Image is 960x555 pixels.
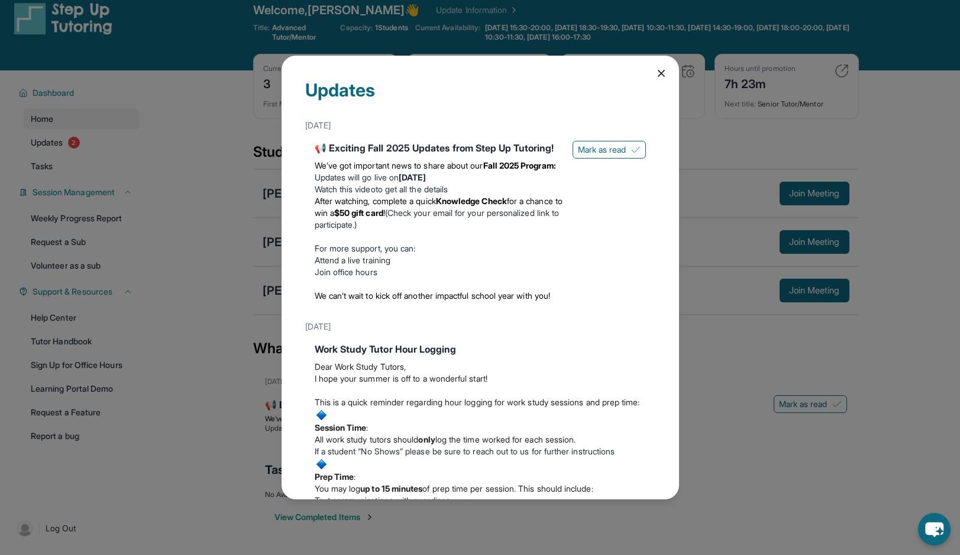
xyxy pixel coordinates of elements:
[315,483,361,493] span: You may log
[315,267,377,277] a: Join office hours
[366,422,368,433] span: :
[315,255,391,265] a: Attend a live training
[315,373,487,383] span: I hope your summer is off to a wonderful start!
[305,115,655,136] div: [DATE]
[578,144,626,156] span: Mark as read
[305,316,655,337] div: [DATE]
[383,208,385,218] span: !
[315,397,640,407] span: This is a quick reminder regarding hour logging for work study sessions and prep time:
[418,434,435,444] strong: only
[483,160,556,170] strong: Fall 2025 Program:
[399,172,426,182] strong: [DATE]
[315,446,615,456] span: If a student “No Shows” please be sure to reach out to us for further instructions
[918,513,951,546] button: chat-button
[315,434,419,444] span: All work study tutors should
[315,141,563,155] div: 📢 Exciting Fall 2025 Updates from Step Up Tutoring!
[315,457,328,471] img: :small_blue_diamond:
[315,196,436,206] span: After watching, complete a quick
[315,184,376,194] a: Watch this video
[315,472,354,482] strong: Prep Time
[334,208,383,218] strong: $50 gift card
[315,243,563,254] p: For more support, you can:
[315,342,646,356] div: Work Study Tutor Hour Logging
[360,483,422,493] strong: up to 15 minutes
[422,483,593,493] span: of prep time per session. This should include:
[315,422,367,433] strong: Session Time
[573,141,646,159] button: Mark as read
[305,79,655,115] div: Updates
[315,160,483,170] span: We’ve got important news to share about our
[315,362,406,372] span: Dear Work Study Tutors,
[354,472,355,482] span: :
[435,434,576,444] span: log the time worked for each session.
[315,195,563,231] li: (Check your email for your personalized link to participate.)
[315,291,551,301] span: We can’t wait to kick off another impactful school year with you!
[315,183,563,195] li: to get all the details
[315,172,563,183] li: Updates will go live on
[315,408,328,422] img: :small_blue_diamond:
[315,495,450,505] span: Text communications with guardians
[631,145,641,154] img: Mark as read
[436,196,507,206] strong: Knowledge Check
